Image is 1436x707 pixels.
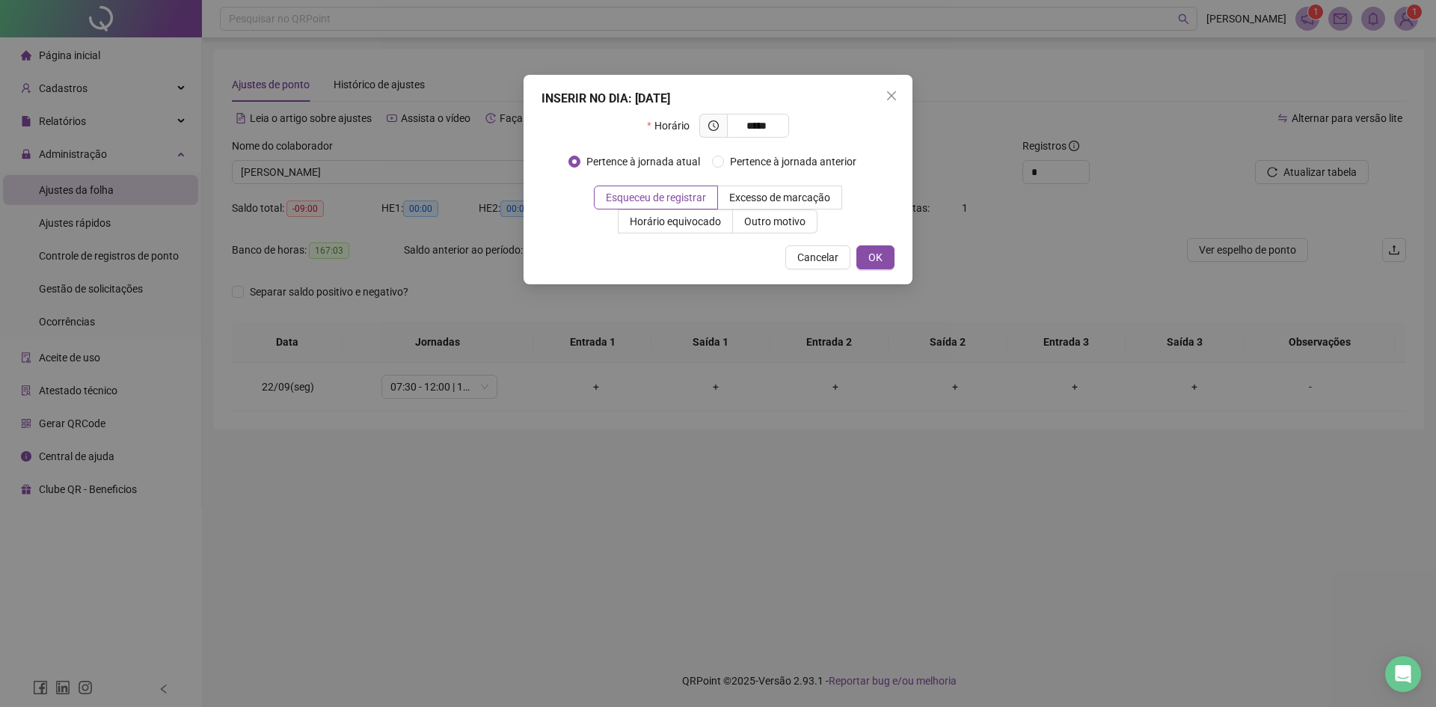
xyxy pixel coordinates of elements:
span: Outro motivo [744,215,806,227]
button: Cancelar [785,245,850,269]
div: Open Intercom Messenger [1385,656,1421,692]
label: Horário [647,114,699,138]
button: Close [880,84,903,108]
span: Cancelar [797,249,838,266]
span: OK [868,249,883,266]
button: OK [856,245,895,269]
span: close [886,90,897,102]
span: Esqueceu de registrar [606,192,706,203]
span: Pertence à jornada anterior [724,153,862,170]
span: Excesso de marcação [729,192,830,203]
span: Pertence à jornada atual [580,153,706,170]
span: clock-circle [708,120,719,131]
div: INSERIR NO DIA : [DATE] [541,90,895,108]
span: Horário equivocado [630,215,721,227]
